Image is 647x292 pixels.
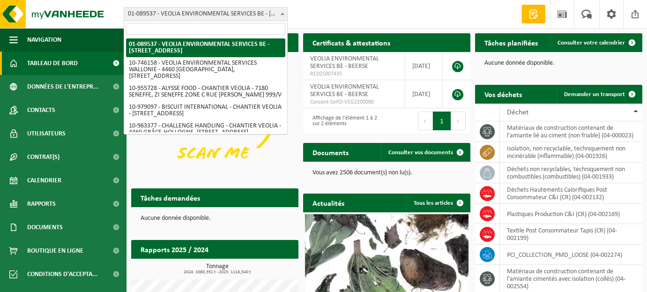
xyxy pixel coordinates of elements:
a: Consulter les rapports [217,258,297,277]
span: Consulter votre calendrier [558,40,625,46]
h2: Certificats & attestations [303,33,400,52]
span: Navigation [27,28,61,52]
span: VEOLIA ENVIRONMENTAL SERVICES BE - BEERSE [310,83,379,98]
span: Consent-SelfD-VEG2200090 [310,98,398,106]
div: Affichage de l'élément 1 à 2 sur 2 éléments [308,111,382,131]
span: Consulter vos documents [388,150,453,156]
span: Rapports [27,192,56,216]
a: Demander un transport [557,85,641,104]
td: isolation, non recyclable, techniquement non incinérable (inflammable) (04-001926) [500,142,642,163]
button: Previous [418,112,433,130]
a: Consulter vos documents [381,143,469,162]
span: 01-089537 - VEOLIA ENVIRONMENTAL SERVICES BE - 2340 BEERSE, STEENBAKKERSDAM 43/44 bus 2 [124,7,288,21]
h2: Vos déchets [475,85,531,103]
td: matériaux de construction contenant de l'amiante lié au ciment (non friable) (04-000023) [500,121,642,142]
td: Plastiques Production C&I (CR) (04-002169) [500,204,642,224]
h2: Rapports 2025 / 2024 [131,240,218,258]
li: 10-963377 - CHALLENGE HANDLING - CHANTIER VEOLIA - 4460 GRÂCE-HOLLOGNE, [STREET_ADDRESS] [126,120,285,139]
span: Documents [27,216,63,239]
p: Aucune donnée disponible. [484,60,633,67]
td: déchets non recyclables, techniquement non combustibles (combustibles) (04-001933) [500,163,642,183]
td: PCI_COLLECTION_PMD_LOOSE (04-002274) [500,245,642,265]
span: RED25007435 [310,70,398,78]
span: Données de l'entrepr... [27,75,99,98]
button: 1 [433,112,451,130]
p: Vous avez 2506 document(s) non lu(s). [312,170,461,176]
li: 01-089537 - VEOLIA ENVIRONMENTAL SERVICES BE - [STREET_ADDRESS] [126,38,285,57]
li: 10-955728 - ALYSSE FOOD - CHANTIER VEOLIA - 7180 SENEFFE, ZI SENEFFE ZONE C RUE [PERSON_NAME] 999/V [126,82,285,101]
li: 10-979097 - BISCUIT INTERNATIONAL - CHANTIER VEOLIA - [STREET_ADDRESS] [126,101,285,120]
h3: Tonnage [136,263,298,275]
a: Consulter votre calendrier [550,33,641,52]
span: Conditions d'accepta... [27,262,98,286]
td: [DATE] [405,52,443,80]
td: Déchets Hautements Calorifiques Post Consommateur C&I (CR) (04-002132) [500,183,642,204]
span: Contrat(s) [27,145,59,169]
td: Textile Post Consommateur Tapis (CR) (04-002199) [500,224,642,245]
span: VEOLIA ENVIRONMENTAL SERVICES BE - BEERSE [310,55,379,70]
h2: Documents [303,143,358,161]
span: 01-089537 - VEOLIA ENVIRONMENTAL SERVICES BE - 2340 BEERSE, STEENBAKKERSDAM 43/44 bus 2 [124,7,287,21]
h2: Tâches demandées [131,188,209,207]
span: Utilisateurs [27,122,66,145]
span: Contacts [27,98,55,122]
span: Demander un transport [564,91,625,97]
span: Tableau de bord [27,52,78,75]
h2: Tâches planifiées [475,33,547,52]
button: Next [451,112,466,130]
p: Aucune donnée disponible. [141,215,289,222]
li: 10-746158 - VEOLIA ENVIRONMENTAL SERVICES WALLONIE - 4460 [GEOGRAPHIC_DATA], [STREET_ADDRESS] [126,57,285,82]
span: 2024: 1080,351 t - 2025: 1118,540 t [136,270,298,275]
span: Calendrier [27,169,61,192]
span: Déchet [507,109,528,116]
a: Tous les articles [406,194,469,212]
span: Boutique en ligne [27,239,83,262]
td: [DATE] [405,80,443,108]
h2: Actualités [303,194,354,212]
